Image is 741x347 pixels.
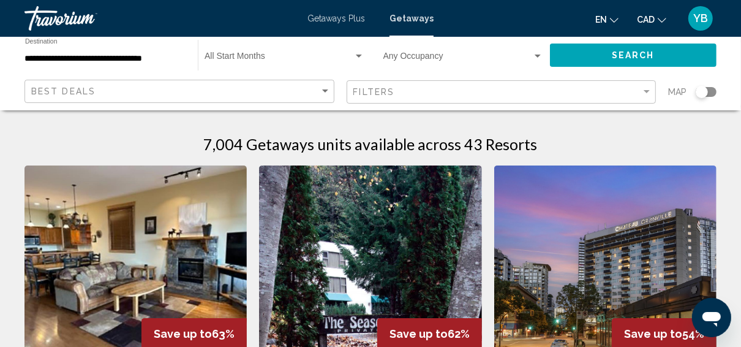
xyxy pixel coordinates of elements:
[668,83,686,101] span: Map
[389,13,434,23] a: Getaways
[550,44,717,66] button: Search
[637,10,666,28] button: Change currency
[624,327,682,340] span: Save up to
[595,10,619,28] button: Change language
[307,13,365,23] a: Getaways Plus
[204,135,538,153] h1: 7,004 Getaways units available across 43 Resorts
[154,327,212,340] span: Save up to
[31,86,331,97] mat-select: Sort by
[692,298,731,337] iframe: Button to launch messaging window
[353,87,395,97] span: Filters
[693,12,708,25] span: YB
[389,327,448,340] span: Save up to
[31,86,96,96] span: Best Deals
[612,51,655,61] span: Search
[24,6,295,31] a: Travorium
[347,80,656,105] button: Filter
[685,6,717,31] button: User Menu
[595,15,607,25] span: en
[637,15,655,25] span: CAD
